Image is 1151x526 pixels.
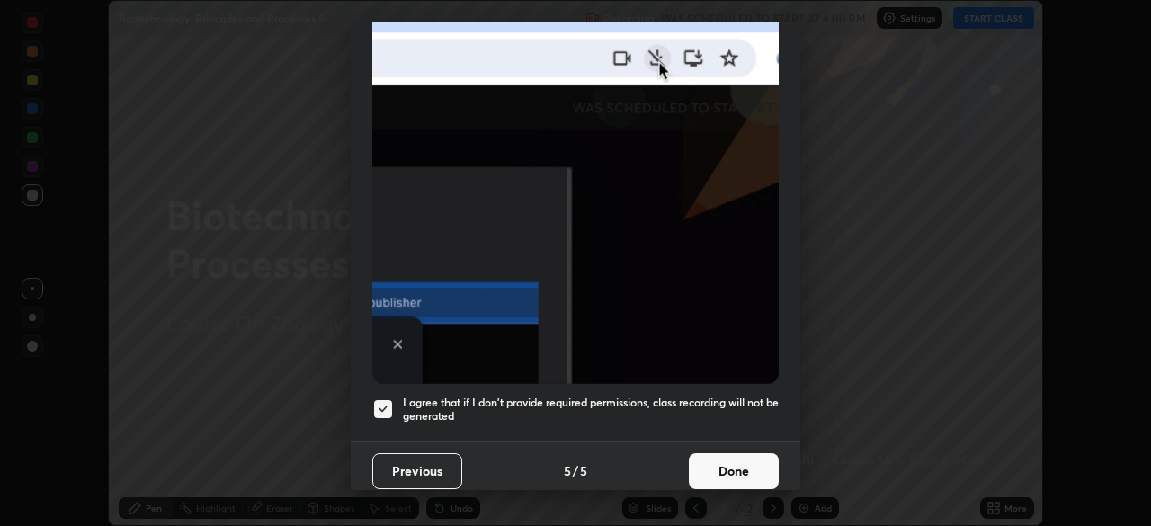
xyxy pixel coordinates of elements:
[573,461,578,480] h4: /
[689,453,779,489] button: Done
[403,396,779,423] h5: I agree that if I don't provide required permissions, class recording will not be generated
[372,453,462,489] button: Previous
[564,461,571,480] h4: 5
[580,461,587,480] h4: 5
